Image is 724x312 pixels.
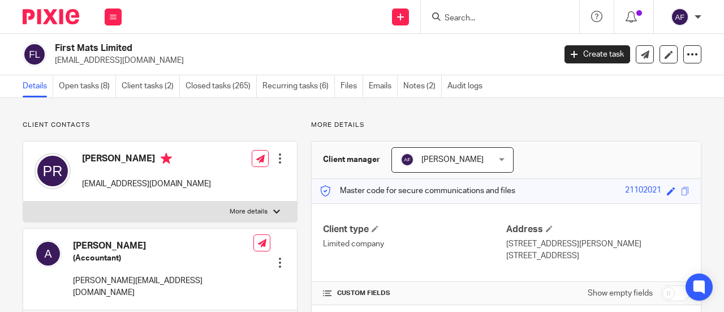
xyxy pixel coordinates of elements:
p: [EMAIL_ADDRESS][DOMAIN_NAME] [82,178,211,190]
label: Show empty fields [588,288,653,299]
a: Open tasks (8) [59,75,116,97]
div: 21102021 [625,185,661,198]
img: Pixie [23,9,79,24]
h4: CUSTOM FIELDS [323,289,506,298]
p: More details [311,121,701,130]
p: Client contacts [23,121,298,130]
h4: Address [506,224,689,236]
a: Create task [564,45,630,63]
h4: Client type [323,224,506,236]
input: Search [443,14,545,24]
img: svg%3E [35,240,62,267]
img: svg%3E [23,42,46,66]
h4: [PERSON_NAME] [73,240,253,252]
p: Master code for secure communications and files [320,185,515,196]
img: svg%3E [400,153,414,166]
img: svg%3E [35,153,71,189]
p: [STREET_ADDRESS] [506,250,689,262]
p: More details [230,207,268,216]
a: Emails [369,75,398,97]
a: Recurring tasks (6) [262,75,335,97]
i: Primary [161,153,172,164]
a: Details [23,75,53,97]
h3: Client manager [323,154,380,165]
p: Limited company [323,238,506,250]
a: Audit logs [447,75,488,97]
span: [PERSON_NAME] [421,156,484,164]
a: Notes (2) [403,75,442,97]
a: Files [341,75,363,97]
h5: (Accountant) [73,253,253,264]
a: Closed tasks (265) [186,75,257,97]
a: Client tasks (2) [122,75,180,97]
p: [STREET_ADDRESS][PERSON_NAME] [506,238,689,250]
h2: First Mats Limited [55,42,449,54]
p: [EMAIL_ADDRESS][DOMAIN_NAME] [55,55,548,66]
img: svg%3E [671,8,689,26]
h4: [PERSON_NAME] [82,153,211,167]
p: [PERSON_NAME][EMAIL_ADDRESS][DOMAIN_NAME] [73,275,253,298]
